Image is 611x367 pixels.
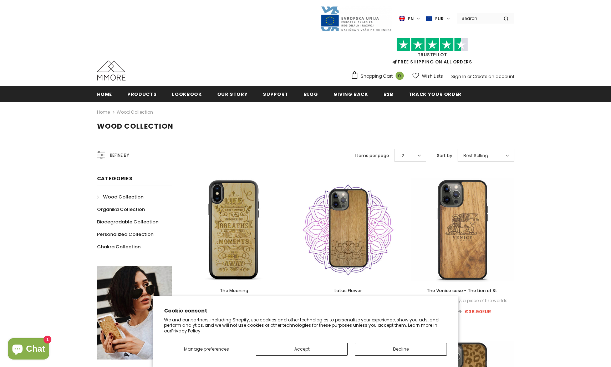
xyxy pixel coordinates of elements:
span: Wood Collection [97,121,173,131]
a: Wood Collection [97,191,143,203]
button: Decline [355,343,447,356]
a: Javni Razpis [320,15,392,21]
span: en [408,15,414,22]
a: The Meaning [183,287,286,295]
inbox-online-store-chat: Shopify online store chat [6,338,51,361]
a: Products [127,86,157,102]
a: Home [97,108,110,117]
a: Blog [304,86,318,102]
span: Categories [97,175,133,182]
a: Wood Collection [117,109,153,115]
a: Wish Lists [412,70,443,82]
button: Accept [256,343,348,356]
span: Manage preferences [184,346,229,352]
span: Our Story [217,91,248,98]
img: Javni Razpis [320,6,392,32]
a: B2B [383,86,393,102]
span: support [263,91,288,98]
h2: Cookie consent [164,307,447,315]
button: Manage preferences [164,343,249,356]
a: Personalized Collection [97,228,153,241]
span: FREE SHIPPING ON ALL ORDERS [351,41,514,65]
span: The Venice case - The Lion of St. [PERSON_NAME] with the lettering [425,288,501,301]
a: Lookbook [172,86,202,102]
span: B2B [383,91,393,98]
a: Lotus Flower [296,287,400,295]
span: 0 [396,72,404,80]
span: Wish Lists [422,73,443,80]
label: Items per page [355,152,389,159]
label: Sort by [437,152,452,159]
a: Shopping Cart 0 [351,71,407,82]
span: Blog [304,91,318,98]
span: Biodegradable Collection [97,218,158,225]
a: The Venice case - The Lion of St. [PERSON_NAME] with the lettering [411,287,514,295]
a: Chakra Collection [97,241,141,253]
span: Wood Collection [103,193,143,200]
span: Best Selling [463,152,488,159]
span: Products [127,91,157,98]
a: Our Story [217,86,248,102]
img: MMORE Cases [97,61,126,81]
span: Refine by [110,151,129,159]
span: Organika Collection [97,206,145,213]
input: Search Site [457,13,498,24]
span: 12 [400,152,404,159]
span: €44.90EUR [434,308,462,315]
span: Chakra Collection [97,243,141,250]
a: Privacy Policy [171,328,200,334]
span: Track your order [409,91,462,98]
img: Trust Pilot Stars [397,38,468,52]
a: Sign In [451,73,466,79]
span: Lotus Flower [335,288,362,294]
a: Create an account [473,73,514,79]
a: support [263,86,288,102]
span: Home [97,91,112,98]
a: Trustpilot [418,52,447,58]
span: Giving back [333,91,368,98]
a: Home [97,86,112,102]
p: We and our partners, including Shopify, use cookies and other technologies to personalize your ex... [164,317,447,334]
span: €38.90EUR [464,308,491,315]
a: Organika Collection [97,203,145,216]
a: Giving back [333,86,368,102]
span: Shopping Cart [361,73,393,80]
a: Biodegradable Collection [97,216,158,228]
span: EUR [435,15,444,22]
span: The Meaning [220,288,248,294]
div: Own a piece of history, a piece of the worlds'... [411,297,514,305]
span: Lookbook [172,91,202,98]
span: Personalized Collection [97,231,153,238]
a: Track your order [409,86,462,102]
span: or [467,73,472,79]
img: i-lang-1.png [399,16,405,22]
